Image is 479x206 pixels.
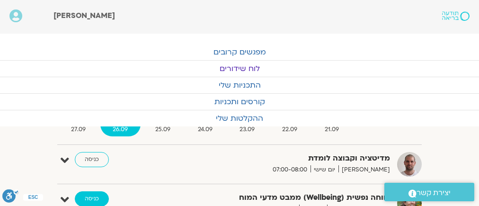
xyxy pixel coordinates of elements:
span: 07:00-08:00 [269,165,310,175]
span: [PERSON_NAME] [53,10,115,21]
a: יצירת קשר [384,183,474,201]
a: כניסה [75,152,109,167]
span: 22.09 [269,125,310,134]
strong: מדיטציה וקבוצה לומדת [186,152,390,165]
span: 24.09 [185,125,225,134]
span: 25.09 [142,125,183,134]
span: 27.09 [58,125,98,134]
span: 21.09 [312,125,352,134]
span: יום שישי [310,165,338,175]
span: 26.09 [100,125,141,134]
span: 23.09 [227,125,268,134]
span: [PERSON_NAME] [338,165,390,175]
span: יצירת קשר [417,187,451,199]
strong: רווחה נפשית (Wellbeing) ממבט מדעי המוח [186,191,390,204]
